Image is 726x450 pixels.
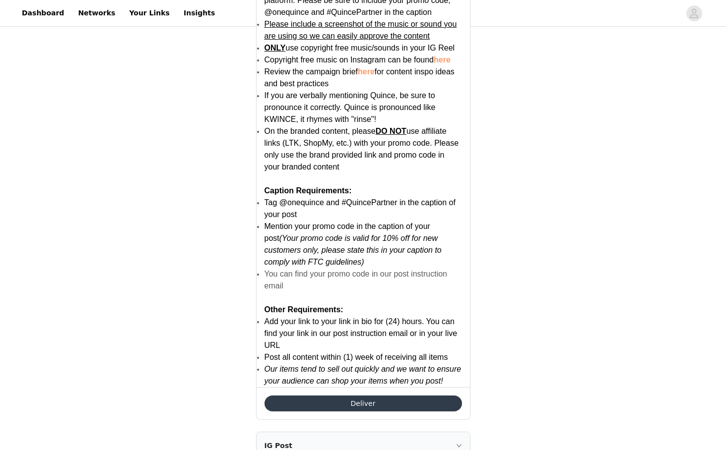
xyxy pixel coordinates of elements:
strong: Caption Requirements: [264,186,352,195]
span: Copyright free music on Instagram can be found [264,56,434,64]
strong: Other Requirements: [264,305,343,314]
i: icon: right [456,443,462,449]
a: Your Links [123,2,176,24]
span: Tag @onequince and #QuincePartner in the caption of your post [264,198,456,219]
a: here [434,56,451,64]
span: Review the campaign brief for content inspo ideas and best practices [264,67,455,88]
span: Add your link to your link in bio for (24) hours. You can find your link in our post instruction ... [264,317,458,349]
span: Mention your promo code in the caption of your post [264,222,442,266]
span: On the branded content, please use affiliate links (LTK, ShopMy, etc.) with your promo code. Plea... [264,127,459,171]
button: Deliver [264,395,462,411]
a: Dashboard [16,2,70,24]
em: Our items tend to sell out quickly and we want to ensure your audience can shop your items when y... [264,365,462,385]
div: avatar [689,5,699,21]
a: here [358,67,375,76]
span: You can find your promo code in our post instruction email [264,270,448,290]
strong: ONLY [264,44,286,52]
span: use copyright free music/sounds in your IG Reel [264,44,455,52]
span: DO NOT [376,127,406,135]
a: Insights [178,2,221,24]
span: Post all content within (1) week of receiving all items [264,353,448,361]
em: (Your promo code is valid for 10% off for new customers only, please state this in your caption t... [264,234,442,266]
a: Networks [72,2,121,24]
span: If you are verbally mentioning Quince, be sure to pronounce it correctly. Quince is pronounced li... [264,91,436,123]
span: Please include a screenshot of the music or sound you are using so we can easily approve the content [264,20,457,40]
